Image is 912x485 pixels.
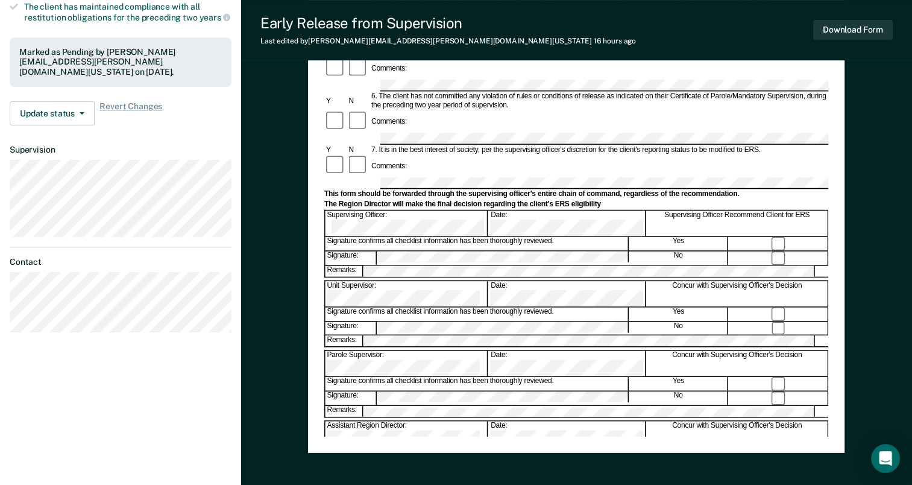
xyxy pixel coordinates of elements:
div: The Region Director will make the final decision regarding the client's ERS eligibility [324,200,828,209]
div: Y [324,97,347,106]
div: Y [324,145,347,154]
div: Date: [489,211,646,236]
span: years [200,13,230,22]
div: This form should be forwarded through the supervising officer's entire chain of command, regardle... [324,190,828,199]
span: Revert Changes [99,101,162,125]
div: Yes [629,237,728,250]
div: N [347,145,370,154]
div: Signature confirms all checklist information has been thoroughly reviewed. [325,307,629,320]
div: No [629,391,728,405]
div: Signature: [325,391,377,405]
div: Signature: [325,322,377,335]
div: Remarks: [325,265,364,276]
div: Marked as Pending by [PERSON_NAME][EMAIL_ADDRESS][PERSON_NAME][DOMAIN_NAME][US_STATE] on [DATE]. [19,47,222,77]
div: Date: [489,422,646,447]
div: No [629,252,728,265]
button: Download Form [813,20,893,40]
div: Supervising Officer Recommend Client for ERS [647,211,828,236]
span: 16 hours ago [594,37,637,45]
div: Concur with Supervising Officer's Decision [647,281,828,306]
div: Unit Supervisor: [325,281,488,306]
div: The client has maintained compliance with all restitution obligations for the preceding two [24,2,231,22]
div: Date: [489,281,646,306]
div: Remarks: [325,336,364,347]
div: Signature: [325,252,377,265]
div: Remarks: [325,406,364,417]
div: Comments: [370,162,409,171]
div: Parole Supervisor: [325,351,488,376]
div: 7. It is in the best interest of society, per the supervising officer's discretion for the client... [370,145,828,154]
div: Comments: [370,64,409,73]
div: Yes [629,377,728,390]
div: Signature confirms all checklist information has been thoroughly reviewed. [325,237,629,250]
div: Date: [489,351,646,376]
button: Update status [10,101,95,125]
div: N [347,97,370,106]
div: No [629,322,728,335]
div: Assistant Region Director: [325,422,488,447]
div: Comments: [370,117,409,126]
dt: Supervision [10,145,231,155]
dt: Contact [10,257,231,267]
div: Early Release from Supervision [260,14,636,32]
div: Supervising Officer: [325,211,488,236]
div: Concur with Supervising Officer's Decision [647,351,828,376]
div: Yes [629,307,728,320]
div: Signature confirms all checklist information has been thoroughly reviewed. [325,377,629,390]
div: Last edited by [PERSON_NAME][EMAIL_ADDRESS][PERSON_NAME][DOMAIN_NAME][US_STATE] [260,37,636,45]
div: 6. The client has not committed any violation of rules or conditions of release as indicated on t... [370,92,828,110]
div: Open Intercom Messenger [871,444,900,473]
div: Concur with Supervising Officer's Decision [647,422,828,447]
